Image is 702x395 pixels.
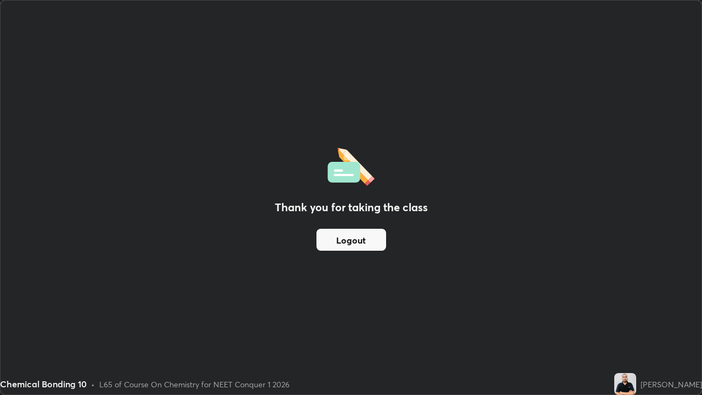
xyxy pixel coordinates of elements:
div: L65 of Course On Chemistry for NEET Conquer 1 2026 [99,379,290,390]
button: Logout [316,229,386,251]
img: d1576235f9a24f199ad8dd171c0883d5.jpg [614,373,636,395]
div: • [91,379,95,390]
img: offlineFeedback.1438e8b3.svg [327,144,375,186]
div: [PERSON_NAME] [641,379,702,390]
h2: Thank you for taking the class [275,199,428,216]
